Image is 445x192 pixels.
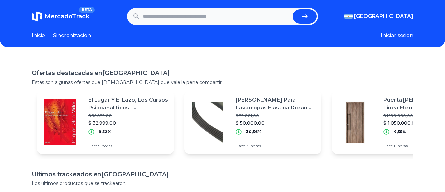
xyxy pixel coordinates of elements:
[236,113,316,118] p: $ 72.001,00
[244,129,262,134] p: -30,56%
[88,120,169,126] p: $ 32.999,00
[32,32,45,39] a: Inicio
[344,14,353,19] img: Argentina
[97,129,111,134] p: -8,52%
[344,12,413,20] button: [GEOGRAPHIC_DATA]
[32,170,413,179] h1: Ultimos trackeados en [GEOGRAPHIC_DATA]
[381,32,413,39] button: Iniciar sesion
[32,79,413,85] p: Estas son algunas ofertas que [DEMOGRAPHIC_DATA] que vale la pena compartir.
[32,180,413,187] p: Los ultimos productos que se trackearon.
[236,96,316,112] p: [PERSON_NAME] Para Lavarropas Elastica Drean Family 8phe-1317
[32,11,42,22] img: MercadoTrack
[88,96,169,112] p: El Lugar Y El Lazo, Los Cursos Psicoanaliticos - [PERSON_NAME] - Pd
[236,143,316,149] p: Hace 15 horas
[332,99,378,145] img: Featured image
[37,91,174,154] a: Featured imageEl Lugar Y El Lazo, Los Cursos Psicoanaliticos - [PERSON_NAME] - Pd$ 36.072,00$ 32....
[236,120,316,126] p: $ 50.000,00
[37,99,83,145] img: Featured image
[45,13,89,20] span: MercadoTrack
[88,113,169,118] p: $ 36.072,00
[32,68,413,78] h1: Ofertas destacadas en [GEOGRAPHIC_DATA]
[354,12,413,20] span: [GEOGRAPHIC_DATA]
[53,32,91,39] a: Sincronizacion
[88,143,169,149] p: Hace 9 horas
[184,99,231,145] img: Featured image
[392,129,406,134] p: -4,55%
[184,91,321,154] a: Featured image[PERSON_NAME] Para Lavarropas Elastica Drean Family 8phe-1317$ 72.001,00$ 50.000,00...
[79,7,95,13] span: BETA
[32,11,89,22] a: MercadoTrackBETA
